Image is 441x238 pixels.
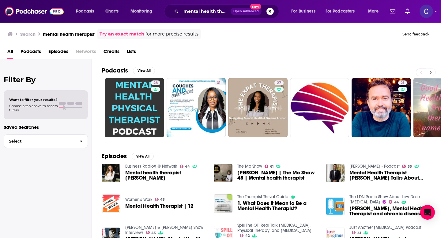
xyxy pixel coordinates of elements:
[349,170,431,180] a: Mental Health Therapist Aleth Santos Talks About Social Media, Mental Disorders & More.
[43,31,95,37] h3: mental health therapist
[151,80,160,85] a: 26
[125,197,153,202] a: Women's Work
[105,7,119,16] span: Charts
[4,134,88,148] button: Select
[102,194,120,213] img: Mental Health Therapist | 12
[389,200,399,204] a: 44
[20,31,36,37] h3: Search
[4,75,88,84] h2: Filter By
[181,6,231,16] input: Search podcasts, credits, & more...
[420,5,433,18] button: Show profile menu
[398,80,407,85] a: 21
[322,6,364,16] button: open menu
[265,165,273,168] a: 61
[402,165,412,168] a: 55
[155,198,165,201] a: 43
[270,165,273,168] span: 61
[105,78,164,137] a: 26
[237,170,319,180] span: [PERSON_NAME] | The Mo Show 48 | Mental health therapist
[48,46,68,59] a: Episodes
[21,46,41,59] a: Podcasts
[185,165,190,168] span: 44
[368,7,379,16] span: More
[153,80,158,86] span: 26
[76,46,96,59] span: Networks
[349,170,431,180] span: Mental Health Therapist [PERSON_NAME] Talks About Social Media, Mental Disorders & More.
[403,6,412,17] a: Show notifications dropdown
[237,201,319,211] a: 1. What Does It Mean to Be a Mental Health Therapist?
[102,152,154,160] a: EpisodesView All
[214,194,232,213] img: 1. What Does It Mean to Be a Mental Health Therapist?
[145,31,198,38] span: for more precise results
[125,170,207,180] span: Mental health therapist [PERSON_NAME]
[291,7,315,16] span: For Business
[287,6,323,16] button: open menu
[250,4,261,9] span: New
[420,205,435,220] div: Open Intercom Messenger
[126,6,160,16] button: open menu
[102,164,120,182] img: Mental health therapist Amy Wilhelmi
[349,206,431,216] a: Madi Wend, Mental Health Therapist and chronic diseases
[217,80,221,86] span: 31
[101,6,122,16] a: Charts
[214,164,232,182] a: Lina Hashem | The Mo Show 48 | Mental health therapist
[237,194,288,199] a: The Therapist Thrival Guide
[357,232,361,234] span: 41
[214,80,223,85] a: 31
[170,4,285,18] div: Search podcasts, credits, & more...
[245,234,250,237] span: 42
[349,194,420,205] a: The LDN Radio Show About Low Dose Naltrexone
[146,231,156,234] a: 43
[102,152,127,160] h2: Episodes
[151,232,156,234] span: 43
[127,46,136,59] a: Lists
[401,32,431,37] button: Send feedback
[352,78,411,137] a: 21
[9,98,58,102] span: Want to filter your results?
[125,164,177,169] a: Business RadioX ® Network
[133,67,155,74] button: View All
[5,6,64,17] img: Podchaser - Follow, Share and Rate Podcasts
[326,164,345,182] img: Mental Health Therapist Aleth Santos Talks About Social Media, Mental Disorders & More.
[237,223,311,233] a: Spill The OT: Real Talk Occupational Therapy, Physical Therapy, and Speech Language Pathology
[352,231,361,234] a: 41
[387,6,398,17] a: Show notifications dropdown
[100,31,144,38] a: Try an exact match
[274,80,284,85] a: 27
[349,164,400,169] a: Gedale Fenster - Podcast
[420,5,433,18] span: Logged in as publicityxxtina
[326,197,345,216] img: Madi Wend, Mental Health Therapist and chronic diseases
[160,198,165,201] span: 43
[76,7,94,16] span: Podcasts
[420,5,433,18] img: User Profile
[125,225,203,235] a: Greg & Dan Show Interviews
[4,124,88,130] p: Saved Searches
[349,225,421,230] a: Just Another Autism Podcast
[9,104,58,112] span: Choose a tab above to access filters.
[277,80,281,86] span: 27
[233,10,259,13] span: Open Advanced
[167,78,226,137] a: 31
[4,139,75,143] span: Select
[394,201,399,204] span: 44
[364,6,386,16] button: open menu
[125,203,194,209] a: Mental Health Therapist | 12
[237,164,262,169] a: The Mo Show
[7,46,13,59] a: All
[401,80,405,86] span: 21
[180,165,190,168] a: 44
[102,67,155,74] a: PodcastsView All
[231,8,262,15] button: Open AdvancedNew
[228,78,288,137] a: 27
[104,46,119,59] a: Credits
